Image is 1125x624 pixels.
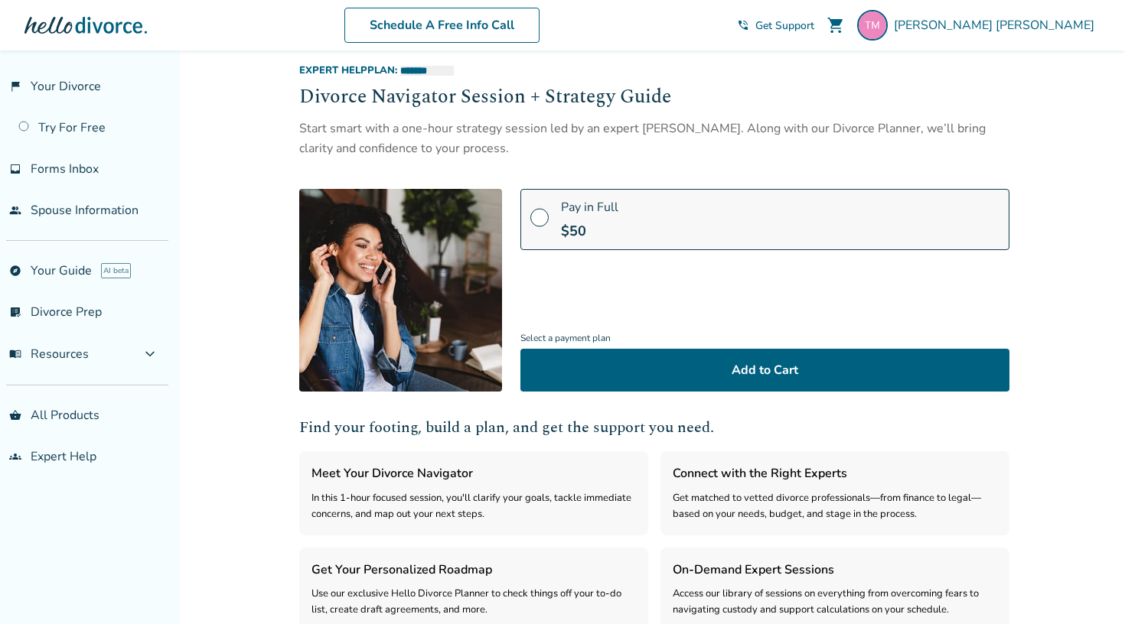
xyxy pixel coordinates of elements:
[520,349,1009,392] button: Add to Cart
[561,199,618,216] span: Pay in Full
[9,409,21,421] span: shopping_basket
[9,450,21,463] span: groups
[101,263,131,278] span: AI beta
[311,490,636,523] div: In this 1-hour focused session, you'll clarify your goals, tackle immediate concerns, and map out...
[299,119,1009,159] div: Start smart with a one-hour strategy session led by an expert [PERSON_NAME]. Along with our Divor...
[299,83,1009,112] h2: Divorce Navigator Session + Strategy Guide
[311,463,636,483] h3: Meet Your Divorce Navigator
[344,8,540,43] a: Schedule A Free Info Call
[673,490,997,523] div: Get matched to vetted divorce professionals—from finance to legal—based on your needs, budget, an...
[31,161,99,177] span: Forms Inbox
[737,19,749,31] span: phone_in_talk
[737,18,814,33] a: phone_in_talkGet Support
[299,63,397,77] span: Expert Help Plan:
[9,80,21,93] span: flag_2
[673,463,997,483] h3: Connect with the Right Experts
[9,348,21,360] span: menu_book
[755,18,814,33] span: Get Support
[857,10,888,41] img: terrimarko11@aol.com
[9,163,21,175] span: inbox
[894,17,1101,34] span: [PERSON_NAME] [PERSON_NAME]
[299,189,502,392] img: [object Object]
[311,586,636,619] div: Use our exclusive Hello Divorce Planner to check things off your to-do list, create draft agreeme...
[561,222,586,240] span: $ 50
[827,16,845,34] span: shopping_cart
[673,560,997,580] h3: On-Demand Expert Sessions
[1048,551,1125,624] iframe: Chat Widget
[9,204,21,216] span: people
[673,586,997,619] div: Access our library of sessions on everything from overcoming fears to navigating custody and supp...
[9,306,21,318] span: list_alt_check
[9,265,21,277] span: explore
[9,346,89,362] span: Resources
[311,560,636,580] h3: Get Your Personalized Roadmap
[141,345,159,363] span: expand_more
[299,416,1009,439] h2: Find your footing, build a plan, and get the support you need.
[520,328,1009,349] span: Select a payment plan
